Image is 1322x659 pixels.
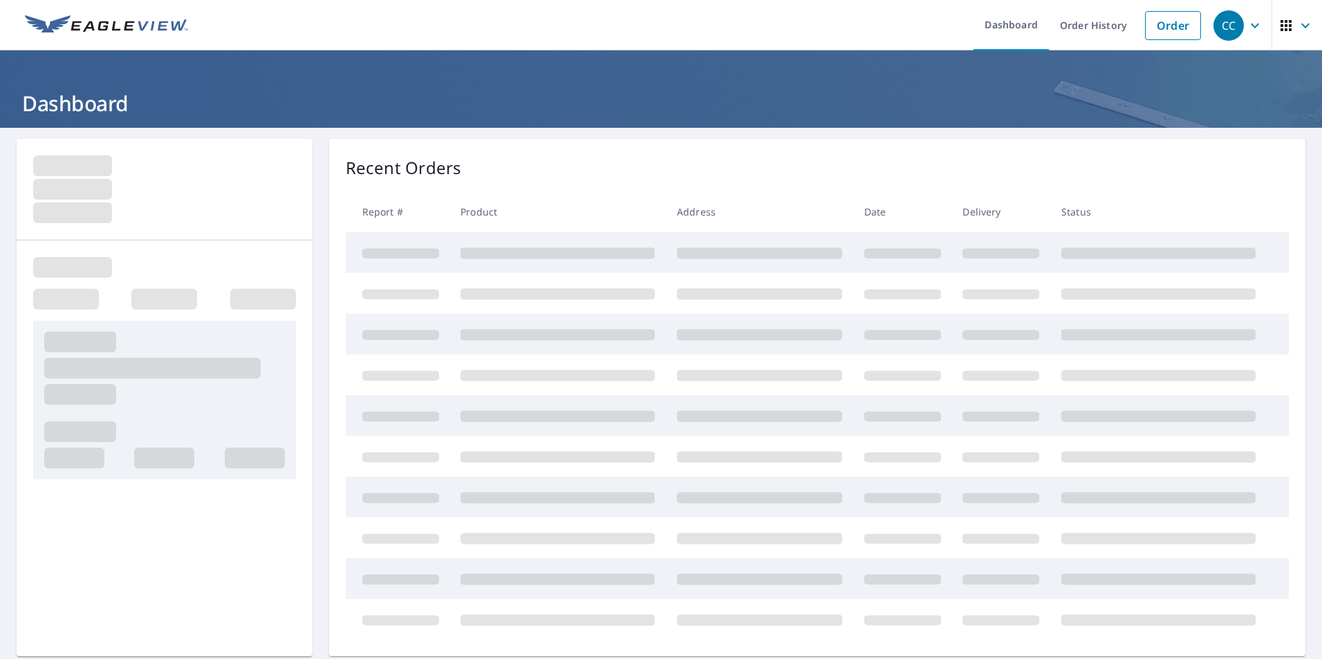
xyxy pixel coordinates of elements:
th: Address [666,191,853,232]
h1: Dashboard [17,89,1305,117]
th: Status [1050,191,1267,232]
th: Report # [346,191,450,232]
th: Delivery [951,191,1050,232]
th: Product [449,191,666,232]
img: EV Logo [25,15,188,36]
p: Recent Orders [346,155,462,180]
div: CC [1213,10,1244,41]
a: Order [1145,11,1201,40]
th: Date [853,191,952,232]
